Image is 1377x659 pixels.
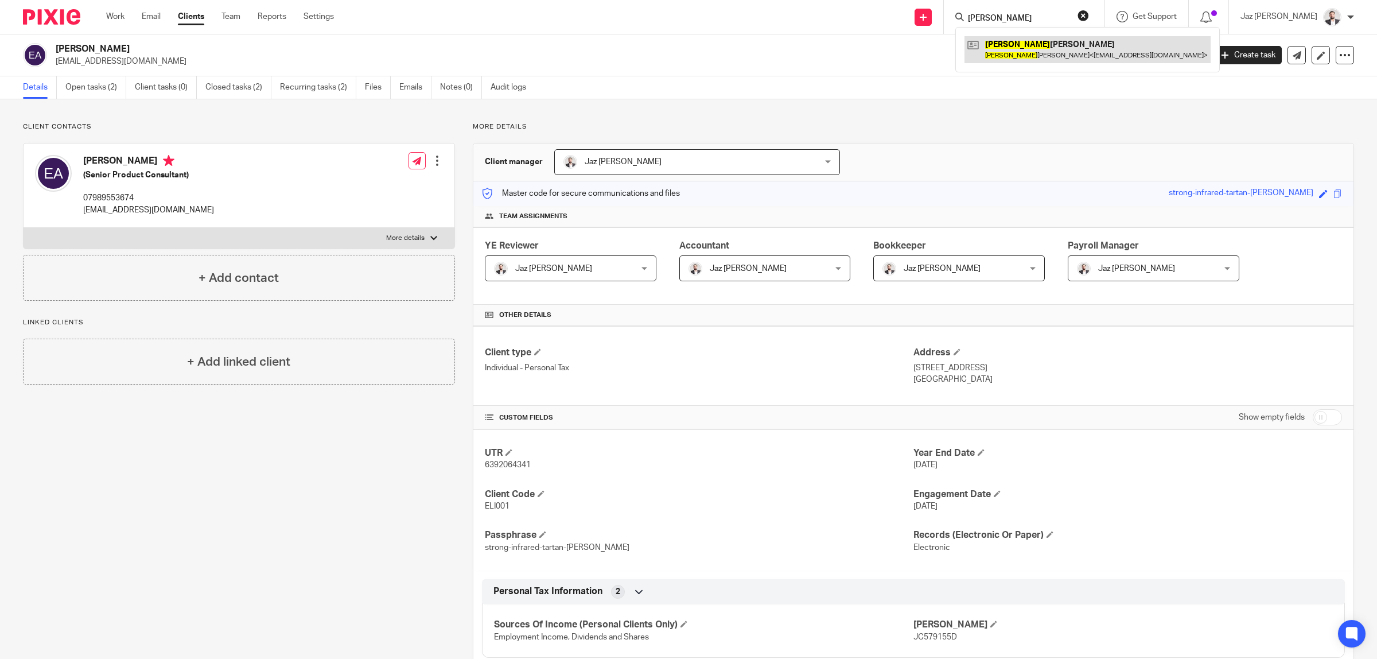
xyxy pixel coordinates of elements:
p: Client contacts [23,122,455,131]
span: YE Reviewer [485,241,539,250]
p: Jaz [PERSON_NAME] [1240,11,1317,22]
span: Team assignments [499,212,567,221]
i: Primary [163,155,174,166]
a: Files [365,76,391,99]
a: Open tasks (2) [65,76,126,99]
img: svg%3E [23,43,47,67]
img: svg%3E [35,155,72,192]
h4: Engagement Date [913,489,1342,501]
span: Jaz [PERSON_NAME] [1098,265,1175,273]
img: Pixie [23,9,80,25]
p: [STREET_ADDRESS] [913,362,1342,374]
span: Payroll Manager [1068,241,1139,250]
p: Individual - Personal Tax [485,362,913,374]
span: Other details [499,311,551,320]
span: Electronic [913,544,950,552]
a: Closed tasks (2) [205,76,271,99]
a: Settings [304,11,334,22]
span: strong-infrared-tartan-[PERSON_NAME] [485,544,629,552]
span: Jaz [PERSON_NAME] [585,158,662,166]
h4: UTR [485,447,913,459]
a: Details [23,76,57,99]
h5: (Senior Product Consultant) [83,169,214,181]
span: Personal Tax Information [493,586,602,598]
p: [EMAIL_ADDRESS][DOMAIN_NAME] [83,204,214,216]
span: ELI001 [485,502,509,510]
span: [DATE] [913,461,938,469]
span: 2 [616,586,620,598]
span: Jaz [PERSON_NAME] [515,265,592,273]
p: More details [473,122,1354,131]
h4: [PERSON_NAME] [83,155,214,169]
div: strong-infrared-tartan-[PERSON_NAME] [1169,187,1313,200]
span: Accountant [679,241,729,250]
span: JC579155D [913,633,957,641]
a: Work [106,11,125,22]
a: Clients [178,11,204,22]
img: 48292-0008-compressed%20square.jpg [494,262,508,276]
img: 48292-0008-compressed%20square.jpg [1323,8,1341,26]
span: Jaz [PERSON_NAME] [710,265,787,273]
label: Show empty fields [1239,412,1305,423]
h4: Address [913,347,1342,359]
a: Audit logs [491,76,535,99]
h4: + Add linked client [187,353,290,371]
p: [EMAIL_ADDRESS][DOMAIN_NAME] [56,56,1198,67]
a: Create task [1215,46,1282,64]
h4: CUSTOM FIELDS [485,413,913,422]
h4: [PERSON_NAME] [913,619,1333,631]
a: Notes (0) [440,76,482,99]
h4: + Add contact [199,269,279,287]
p: Master code for secure communications and files [482,188,680,199]
span: Bookkeeper [873,241,926,250]
img: 48292-0008-compressed%20square.jpg [882,262,896,276]
h4: Year End Date [913,447,1342,459]
span: Jaz [PERSON_NAME] [904,265,981,273]
a: Email [142,11,161,22]
h3: Client manager [485,156,543,168]
a: Client tasks (0) [135,76,197,99]
button: Clear [1078,10,1089,21]
img: 48292-0008-compressed%20square.jpg [688,262,702,276]
h4: Passphrase [485,529,913,541]
img: 48292-0008-compressed%20square.jpg [563,155,577,169]
a: Emails [399,76,431,99]
h4: Client type [485,347,913,359]
h2: [PERSON_NAME] [56,43,970,55]
img: 48292-0008-compressed%20square.jpg [1077,262,1091,276]
span: 6392064341 [485,461,531,469]
p: Linked clients [23,318,455,327]
a: Reports [258,11,286,22]
p: 07989553674 [83,192,214,204]
h4: Client Code [485,489,913,501]
a: Recurring tasks (2) [280,76,356,99]
p: More details [386,234,425,243]
span: Get Support [1133,13,1177,21]
span: [DATE] [913,502,938,510]
input: Search [967,14,1070,24]
a: Team [221,11,240,22]
h4: Records (Electronic Or Paper) [913,529,1342,541]
p: [GEOGRAPHIC_DATA] [913,374,1342,385]
span: Employment Income, Dividends and Shares [494,633,649,641]
h4: Sources Of Income (Personal Clients Only) [494,619,913,631]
